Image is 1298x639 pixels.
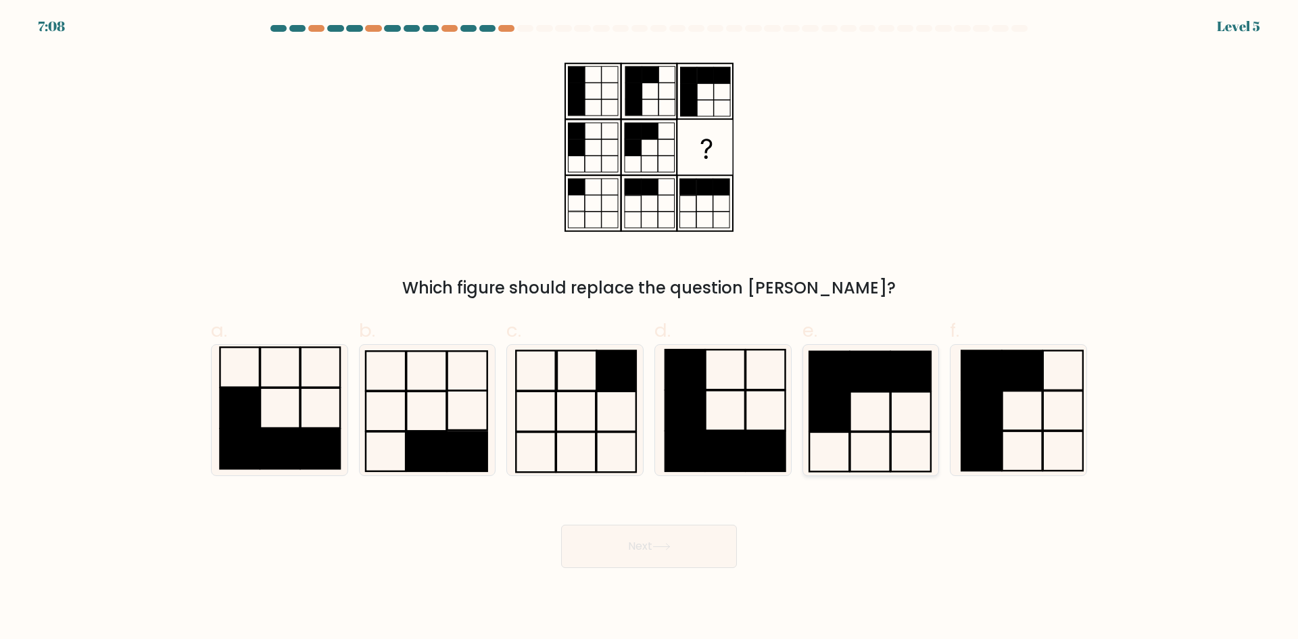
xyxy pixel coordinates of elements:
[1217,16,1260,37] div: Level 5
[561,525,737,568] button: Next
[654,317,671,344] span: d.
[802,317,817,344] span: e.
[950,317,959,344] span: f.
[359,317,375,344] span: b.
[506,317,521,344] span: c.
[211,317,227,344] span: a.
[219,276,1079,300] div: Which figure should replace the question [PERSON_NAME]?
[38,16,65,37] div: 7:08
